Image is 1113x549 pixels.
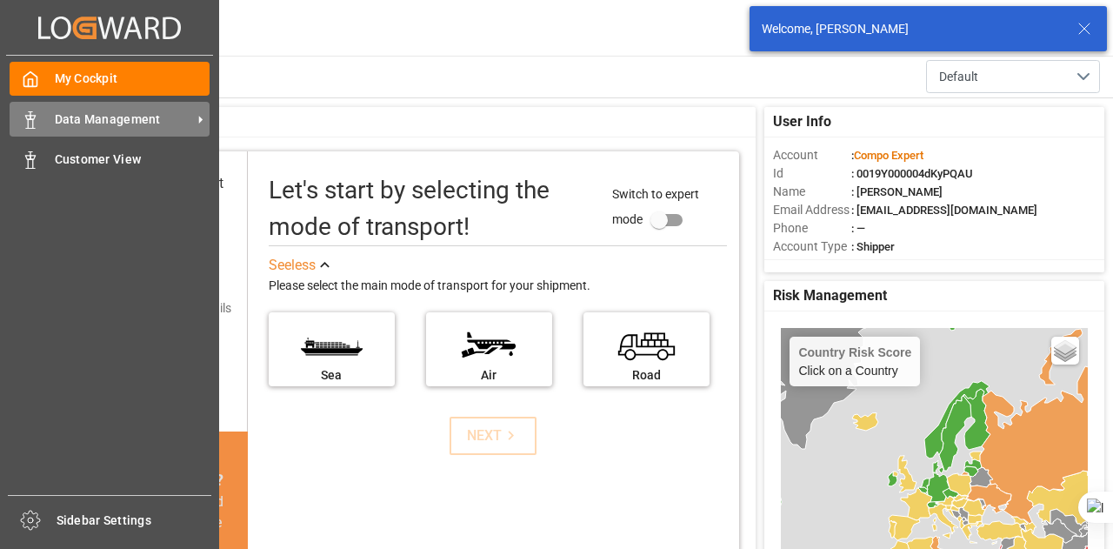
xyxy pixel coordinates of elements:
[773,164,851,183] span: Id
[612,187,699,226] span: Switch to expert mode
[773,183,851,201] span: Name
[926,60,1100,93] button: open menu
[939,68,978,86] span: Default
[773,146,851,164] span: Account
[1051,337,1079,365] a: Layers
[773,285,887,306] span: Risk Management
[773,201,851,219] span: Email Address
[851,185,943,198] span: : [PERSON_NAME]
[854,149,923,162] span: Compo Expert
[277,366,386,385] div: Sea
[55,70,210,88] span: My Cockpit
[269,276,727,297] div: Please select the main mode of transport for your shipment.
[851,167,973,180] span: : 0019Y000004dKyPQAU
[592,366,701,385] div: Road
[269,255,316,276] div: See less
[55,110,192,129] span: Data Management
[435,366,543,385] div: Air
[55,151,210,169] span: Customer View
[851,222,865,235] span: : —
[773,219,851,238] span: Phone
[10,143,210,177] a: Customer View
[851,149,923,162] span: :
[798,345,911,359] h4: Country Risk Score
[467,425,520,446] div: NEXT
[450,417,537,455] button: NEXT
[851,204,1037,217] span: : [EMAIL_ADDRESS][DOMAIN_NAME]
[269,172,596,245] div: Let's start by selecting the mode of transport!
[762,20,1061,38] div: Welcome, [PERSON_NAME]
[10,62,210,96] a: My Cockpit
[773,111,831,132] span: User Info
[773,238,851,256] span: Account Type
[851,240,895,253] span: : Shipper
[798,345,911,378] div: Click on a Country
[57,512,212,530] span: Sidebar Settings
